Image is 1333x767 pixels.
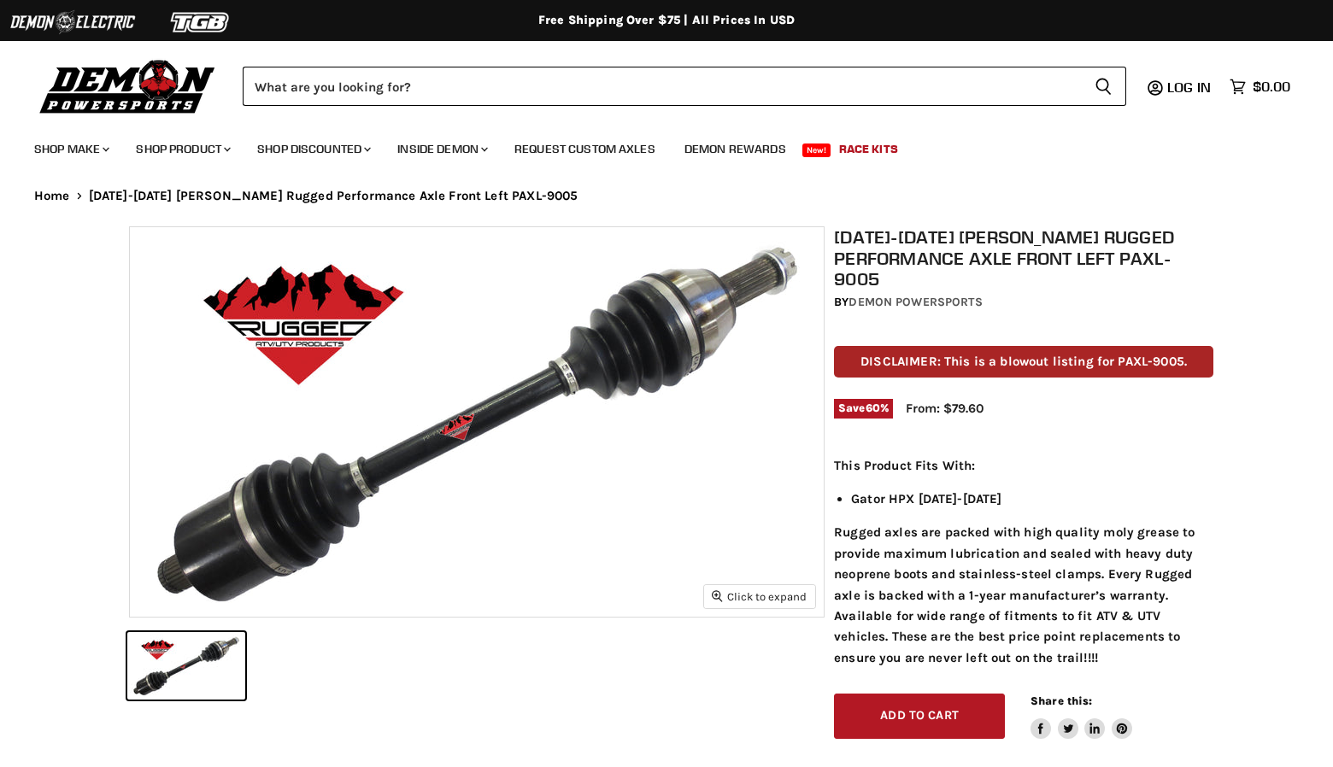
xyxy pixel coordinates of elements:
[834,694,1005,739] button: Add to cart
[880,708,959,723] span: Add to cart
[851,489,1213,509] li: Gator HPX [DATE]-[DATE]
[834,346,1213,378] p: DISCLAIMER: This is a blowout listing for PAXL-9005.
[137,6,265,38] img: TGB Logo 2
[127,632,245,700] button: 2010-2013 John Deere Rugged Performance Axle Front Left PAXL-9005 thumbnail
[34,56,221,116] img: Demon Powersports
[130,227,824,617] img: 2010-2013 John Deere Rugged Performance Axle Front Left PAXL-9005
[244,132,381,167] a: Shop Discounted
[834,226,1213,290] h1: [DATE]-[DATE] [PERSON_NAME] Rugged Performance Axle Front Left PAXL-9005
[89,189,578,203] span: [DATE]-[DATE] [PERSON_NAME] Rugged Performance Axle Front Left PAXL-9005
[849,295,982,309] a: Demon Powersports
[712,590,807,603] span: Click to expand
[1253,79,1290,95] span: $0.00
[502,132,668,167] a: Request Custom Axles
[672,132,799,167] a: Demon Rewards
[834,455,1213,668] div: Rugged axles are packed with high quality moly grease to provide maximum lubrication and sealed w...
[1031,694,1132,739] aside: Share this:
[1160,79,1221,95] a: Log in
[834,455,1213,476] p: This Product Fits With:
[834,293,1213,312] div: by
[9,6,137,38] img: Demon Electric Logo 2
[243,67,1126,106] form: Product
[802,143,831,157] span: New!
[21,132,120,167] a: Shop Make
[1081,67,1126,106] button: Search
[826,132,911,167] a: Race Kits
[243,67,1081,106] input: Search
[906,401,984,416] span: From: $79.60
[1167,79,1211,96] span: Log in
[866,401,880,414] span: 60
[385,132,498,167] a: Inside Demon
[704,585,815,608] button: Click to expand
[834,399,893,418] span: Save %
[1031,694,1092,707] span: Share this:
[34,189,70,203] a: Home
[123,132,241,167] a: Shop Product
[1221,74,1299,99] a: $0.00
[21,125,1286,167] ul: Main menu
